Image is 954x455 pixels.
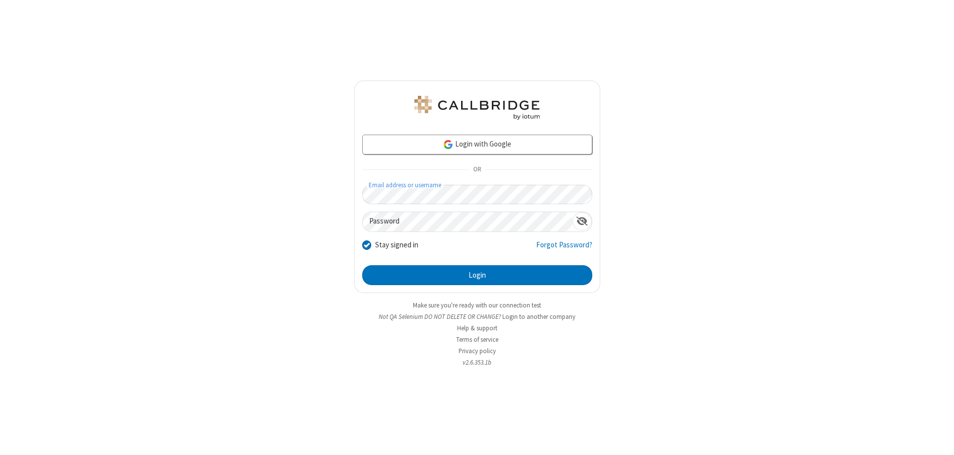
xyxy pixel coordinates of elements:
button: Login to another company [502,312,575,321]
label: Stay signed in [375,239,418,251]
a: Terms of service [456,335,498,344]
img: QA Selenium DO NOT DELETE OR CHANGE [412,96,542,120]
div: Show password [572,212,592,230]
input: Email address or username [362,185,592,204]
input: Password [363,212,572,231]
a: Forgot Password? [536,239,592,258]
li: v2.6.353.1b [354,358,600,367]
button: Login [362,265,592,285]
span: OR [469,163,485,177]
a: Make sure you're ready with our connection test [413,301,541,309]
a: Help & support [457,324,497,332]
a: Privacy policy [459,347,496,355]
a: Login with Google [362,135,592,154]
li: Not QA Selenium DO NOT DELETE OR CHANGE? [354,312,600,321]
img: google-icon.png [443,139,454,150]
